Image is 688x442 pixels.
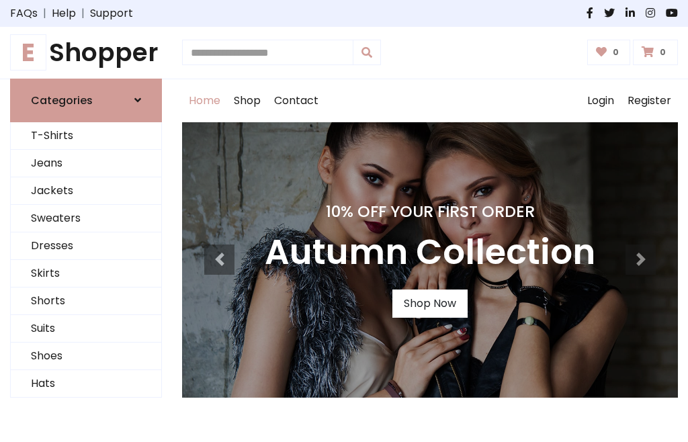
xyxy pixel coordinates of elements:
h3: Autumn Collection [265,232,595,273]
a: Contact [267,79,325,122]
span: | [38,5,52,21]
a: Skirts [11,260,161,288]
a: Jeans [11,150,161,177]
a: Hats [11,370,161,398]
a: Dresses [11,232,161,260]
a: Jackets [11,177,161,205]
h1: Shopper [10,38,162,68]
a: Support [90,5,133,21]
a: 0 [633,40,678,65]
a: 0 [587,40,631,65]
a: Shop Now [392,290,468,318]
span: E [10,34,46,71]
a: Register [621,79,678,122]
a: Sweaters [11,205,161,232]
h6: Categories [31,94,93,107]
a: Help [52,5,76,21]
span: 0 [609,46,622,58]
a: Login [580,79,621,122]
a: Shorts [11,288,161,315]
a: FAQs [10,5,38,21]
h4: 10% Off Your First Order [265,202,595,221]
a: Categories [10,79,162,122]
a: Home [182,79,227,122]
a: EShopper [10,38,162,68]
a: Shoes [11,343,161,370]
a: Shop [227,79,267,122]
span: 0 [656,46,669,58]
span: | [76,5,90,21]
a: T-Shirts [11,122,161,150]
a: Suits [11,315,161,343]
